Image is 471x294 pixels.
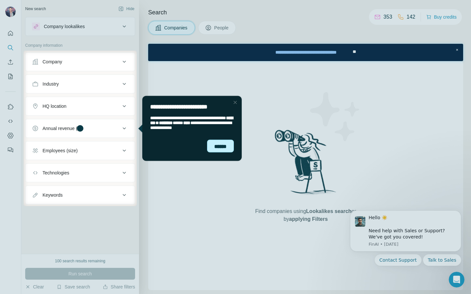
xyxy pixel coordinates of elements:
div: Industry [43,81,59,87]
div: Hello ☀️ ​ Need help with Sales or Support? We've got you covered! [28,12,116,38]
div: Company [43,58,62,65]
div: Upgrade plan for full access to Surfe [112,1,204,16]
button: Quick reply: Contact Support [34,52,81,64]
iframe: Tooltip [137,95,243,162]
p: Message from FinAI, sent 6d ago [28,39,116,45]
div: HQ location [43,103,66,109]
button: Industry [26,76,135,92]
div: Technologies [43,170,69,176]
button: Quick reply: Talk to Sales [83,52,121,64]
div: Employees (size) [43,147,78,154]
button: HQ location [26,98,135,114]
div: Close Step [305,3,312,9]
button: Company [26,54,135,70]
img: Profile image for FinAI [15,14,25,24]
div: Annual revenue ($) [43,125,81,132]
div: Quick reply options [10,52,121,64]
div: message notification from FinAI, 6d ago. Hello ☀️ ​ Need help with Sales or Support? We've got yo... [10,8,121,49]
button: Employees (size) [26,143,135,158]
button: Annual revenue ($) [26,121,135,136]
button: Technologies [26,165,135,181]
div: Message content [28,12,116,38]
div: Keywords [43,192,62,198]
button: Keywords [26,187,135,203]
